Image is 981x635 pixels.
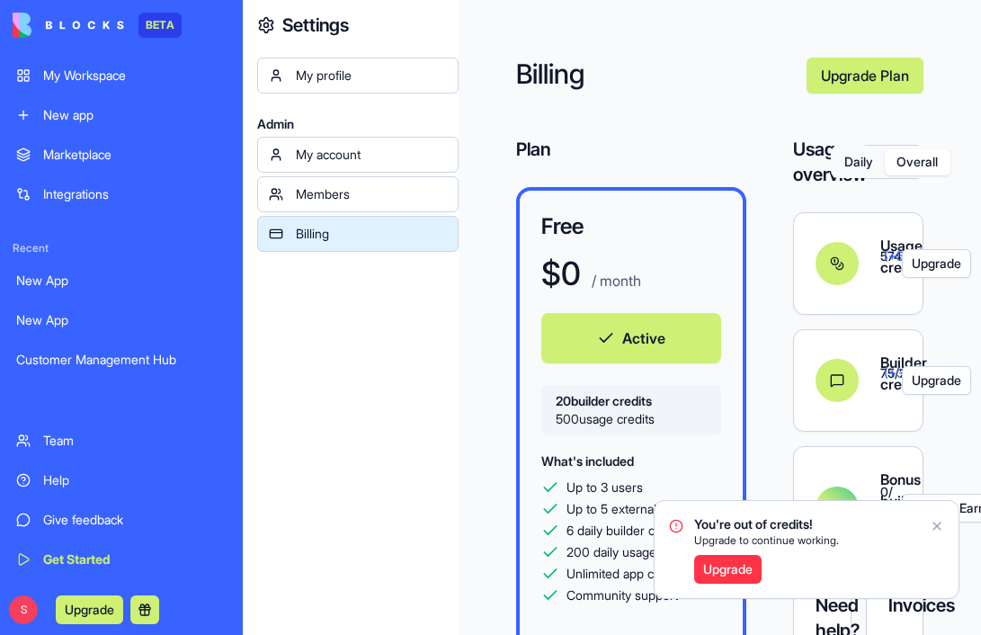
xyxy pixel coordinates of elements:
[556,392,707,410] span: 20 builder credits
[43,471,227,489] div: Help
[138,13,182,38] div: BETA
[541,255,581,291] h1: $ 0
[5,263,237,299] a: New App
[43,185,227,203] div: Integrations
[257,216,459,252] a: Billing
[5,302,237,338] a: New App
[43,432,227,450] div: Team
[541,212,721,241] h3: Free
[516,137,746,162] h4: Plan
[282,13,349,38] h4: Settings
[257,58,459,94] a: My profile
[257,176,459,212] a: Members
[13,13,124,38] img: logo
[566,586,678,604] span: Community support
[566,565,692,583] span: Unlimited app creation
[56,600,123,618] a: Upgrade
[793,137,860,187] h4: Usage overview
[296,146,447,164] div: My account
[888,593,902,618] h4: Invoices
[5,423,237,459] a: Team
[296,185,447,203] div: Members
[5,176,237,212] a: Integrations
[566,500,691,518] span: Up to 5 external users
[902,366,971,395] button: Upgrade
[516,58,792,94] h2: Billing
[13,13,182,38] a: BETA
[43,106,227,124] div: New app
[588,270,641,291] p: / month
[16,311,227,329] div: New App
[807,58,923,94] a: Upgrade Plan
[5,502,237,538] a: Give feedback
[885,149,950,175] button: Overall
[5,137,237,173] a: Marketplace
[694,533,839,548] span: Upgrade to continue working.
[296,225,447,243] div: Billing
[834,149,885,175] button: Daily
[43,146,227,164] div: Marketplace
[566,543,698,561] span: 200 daily usage credits
[902,249,971,278] button: Upgrade
[56,595,123,624] button: Upgrade
[16,351,227,369] div: Customer Management Hub
[43,511,227,529] div: Give feedback
[5,342,237,378] a: Customer Management Hub
[566,522,686,540] span: 6 daily builder credits
[5,241,237,255] span: Recent
[43,67,227,85] div: My Workspace
[257,137,459,173] a: My account
[694,555,762,584] a: Upgrade
[556,410,707,428] span: 500 usage credits
[296,67,447,85] div: My profile
[5,462,237,498] a: Help
[5,58,237,94] a: My Workspace
[9,595,38,624] span: S
[16,272,227,290] div: New App
[541,313,721,363] button: Active
[257,115,459,133] span: Admin
[694,515,839,533] span: You're out of credits!
[5,541,237,577] a: Get Started
[5,97,237,133] a: New app
[541,453,634,469] span: What's included
[566,478,643,496] span: Up to 3 users
[43,550,227,568] div: Get Started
